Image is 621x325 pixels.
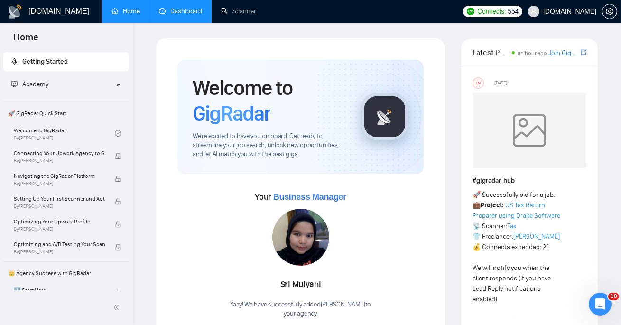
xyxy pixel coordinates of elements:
span: 👑 Agency Success with GigRadar [4,264,128,283]
a: searchScanner [221,7,256,15]
span: Home [6,30,46,50]
span: Connects: [477,6,506,17]
span: fund-projection-screen [11,81,18,87]
span: We're excited to have you on board. Get ready to streamline your job search, unlock new opportuni... [193,132,346,159]
span: Business Manager [273,192,346,202]
a: US Tax Return Preparer using Drake Software [473,201,560,220]
span: [DATE] [494,79,507,87]
img: logo [8,4,23,19]
span: user [530,8,537,15]
div: US [473,78,483,88]
span: export [581,48,586,56]
img: gigradar-logo.png [361,93,408,140]
img: upwork-logo.png [467,8,474,15]
a: export [581,48,586,57]
a: Join GigRadar Slack Community [548,48,579,58]
span: Academy [22,80,48,88]
span: Setting Up Your First Scanner and Auto-Bidder [14,194,105,204]
a: homeHome [111,7,140,15]
p: your agency . [230,309,371,318]
span: check-circle [115,290,121,297]
a: [PERSON_NAME] [513,232,560,241]
span: 10 [608,293,619,300]
span: lock [115,153,121,159]
span: lock [115,244,121,251]
span: check-circle [115,130,121,137]
span: By [PERSON_NAME] [14,204,105,209]
span: By [PERSON_NAME] [14,226,105,232]
span: By [PERSON_NAME] [14,158,105,164]
span: lock [115,221,121,228]
span: GigRadar [193,101,270,126]
button: setting [602,4,617,19]
span: Optimizing Your Upwork Profile [14,217,105,226]
a: dashboardDashboard [159,7,202,15]
span: setting [602,8,617,15]
a: Welcome to GigRadarBy[PERSON_NAME] [14,123,115,144]
strong: Project: [481,201,504,209]
span: rocket [11,58,18,65]
span: Connecting Your Upwork Agency to GigRadar [14,149,105,158]
a: Tax [507,222,517,230]
span: Getting Started [22,57,68,65]
a: 1️⃣ Start Here [14,283,115,304]
span: Optimizing and A/B Testing Your Scanner for Better Results [14,240,105,249]
iframe: Intercom live chat [589,293,612,316]
li: Getting Started [3,52,129,71]
div: Yaay! We have successfully added [PERSON_NAME] to [230,300,371,318]
a: setting [602,8,617,15]
span: lock [115,198,121,205]
span: Latest Posts from the GigRadar Community [473,46,509,58]
span: double-left [113,303,122,312]
span: Navigating the GigRadar Platform [14,171,105,181]
span: 🚀 GigRadar Quick Start [4,104,128,123]
span: By [PERSON_NAME] [14,181,105,186]
span: an hour ago [518,50,547,56]
span: 554 [508,6,519,17]
span: Academy [11,80,48,88]
img: 1700138781443-IMG-20231102-WA0045.jpg [272,209,329,266]
h1: Welcome to [193,75,346,126]
img: weqQh+iSagEgQAAAABJRU5ErkJggg== [473,93,586,168]
span: By [PERSON_NAME] [14,249,105,255]
span: lock [115,176,121,182]
h1: # gigradar-hub [473,176,586,186]
strong: Cover Letter 👇 [473,316,519,324]
span: Your [255,192,346,202]
div: Sri Mulyani [230,277,371,293]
